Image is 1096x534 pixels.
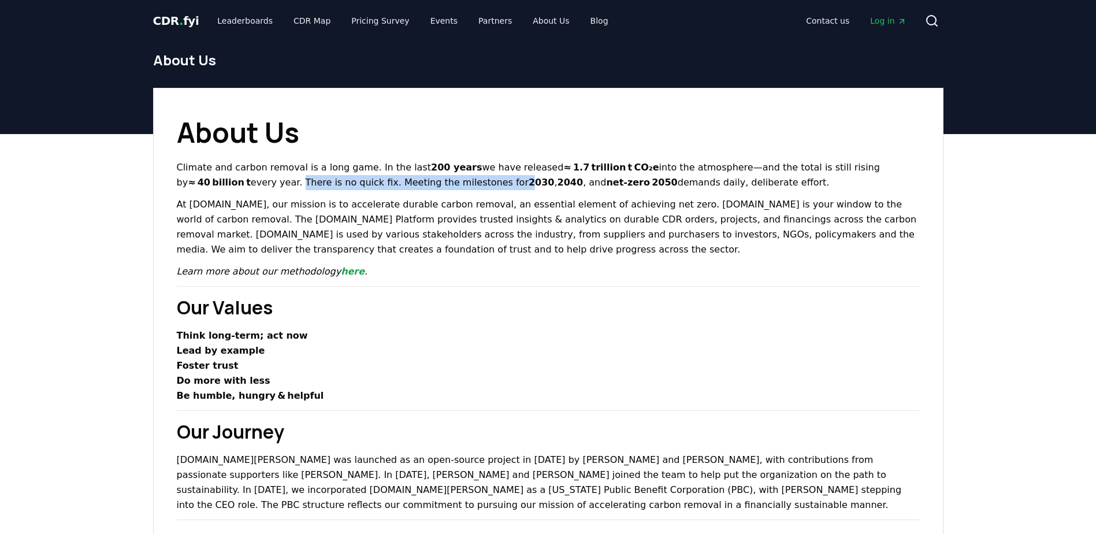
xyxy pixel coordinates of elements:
strong: Lead by example [177,345,265,356]
a: Log in [861,10,915,31]
p: At [DOMAIN_NAME], our mission is to accelerate durable carbon removal, an essential element of ac... [177,197,920,257]
strong: net‑zero 2050 [606,177,677,188]
a: Pricing Survey [342,10,418,31]
strong: ≈ 1.7 trillion t CO₂e [563,162,659,173]
a: Blog [581,10,618,31]
a: here [341,266,365,277]
strong: Foster trust [177,360,239,371]
a: Partners [469,10,521,31]
p: [DOMAIN_NAME][PERSON_NAME] was launched as an open-source project in [DATE] by [PERSON_NAME] and ... [177,453,920,513]
h1: About Us [153,51,943,69]
nav: Main [208,10,617,31]
a: Contact us [797,10,859,31]
strong: 2030 [529,177,555,188]
h1: About Us [177,112,920,153]
a: CDR.fyi [153,13,199,29]
strong: 2040 [558,177,584,188]
nav: Main [797,10,915,31]
strong: 200 years [431,162,482,173]
span: CDR fyi [153,14,199,28]
strong: Do more with less [177,375,270,386]
strong: Think long‑term; act now [177,330,308,341]
strong: ≈ 40 billion t [188,177,251,188]
a: CDR Map [284,10,340,31]
p: Climate and carbon removal is a long game. In the last we have released into the atmosphere—and t... [177,160,920,190]
h2: Our Values [177,294,920,321]
a: Events [421,10,467,31]
span: . [179,14,183,28]
em: Learn more about our methodology . [177,266,368,277]
strong: Be humble, hungry & helpful [177,390,324,401]
span: Log in [870,15,906,27]
a: About Us [523,10,578,31]
a: Leaderboards [208,10,282,31]
h2: Our Journey [177,418,920,446]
